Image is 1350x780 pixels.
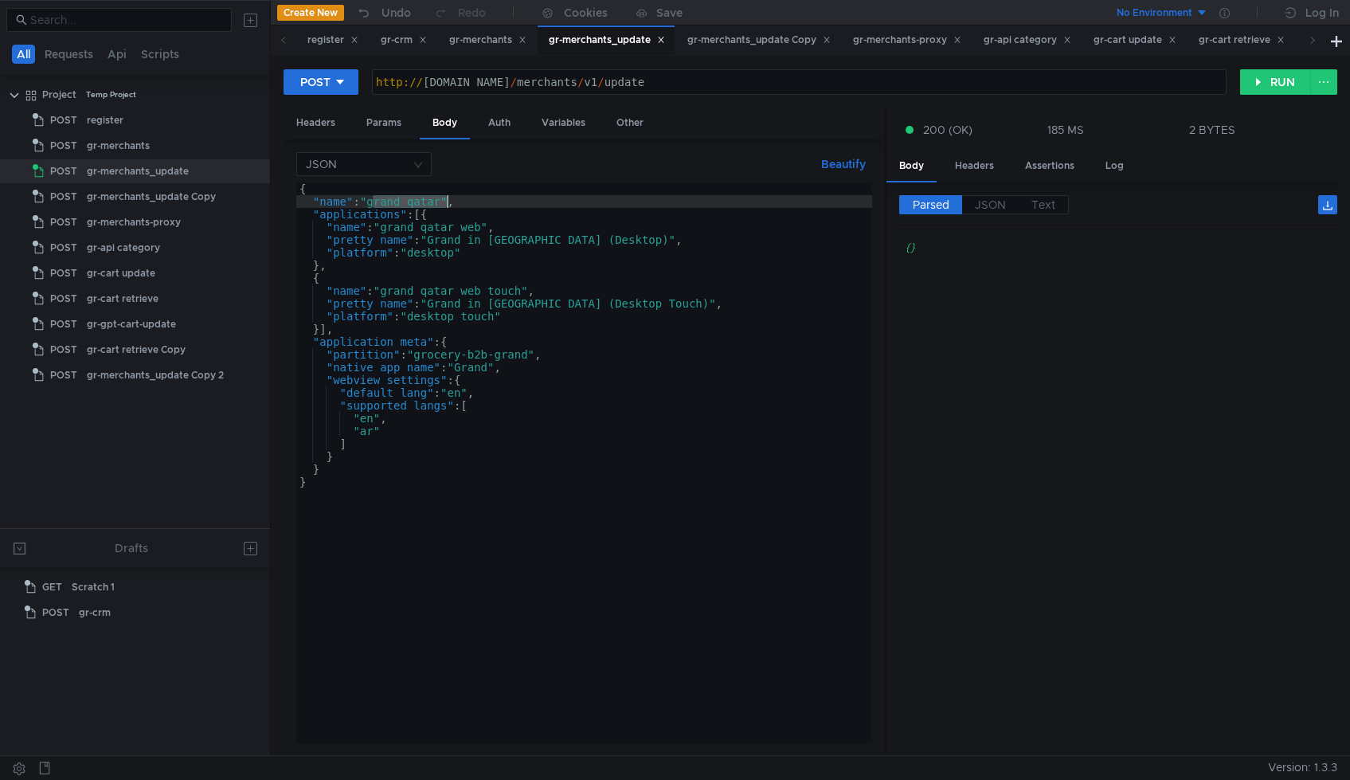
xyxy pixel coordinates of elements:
span: POST [50,261,77,285]
button: Undo [344,1,422,25]
span: POST [42,601,69,625]
div: gr-cart retrieve [1199,32,1285,49]
div: gr-cart update [87,261,155,285]
div: gr-merchants_update [549,32,665,49]
button: Scripts [136,45,184,64]
div: gr-merchants-proxy [853,32,961,49]
div: Log [1093,151,1137,181]
div: Project [42,83,76,107]
div: Redo [458,3,486,22]
div: 185 MS [1047,123,1084,137]
div: No Environment [1117,6,1192,21]
div: Cookies [564,3,608,22]
span: POST [50,287,77,311]
div: Log In [1305,3,1339,22]
span: POST [50,159,77,183]
button: All [12,45,35,64]
input: Search... [30,11,222,29]
button: Requests [40,45,98,64]
button: POST [284,69,358,95]
div: gr-merchants_update [87,159,189,183]
div: gr-api category [984,32,1071,49]
div: {} [906,238,1315,256]
span: POST [50,363,77,387]
div: gr-crm [79,601,111,625]
div: Body [420,108,470,139]
div: register [307,32,358,49]
div: POST [300,73,331,91]
div: gr-cart retrieve Copy [87,338,186,362]
div: gr-merchants_update Copy [687,32,831,49]
div: gr-merchants-proxy [87,210,181,234]
span: POST [50,185,77,209]
span: POST [50,108,77,132]
div: 2 BYTES [1189,123,1235,137]
span: Parsed [913,198,949,212]
div: gr-cart update [1094,32,1176,49]
div: gr-merchants_update Copy [87,185,216,209]
div: Headers [942,151,1007,181]
span: POST [50,210,77,234]
div: Auth [475,108,523,138]
div: Temp Project [86,83,136,107]
div: Drafts [115,539,148,558]
button: RUN [1240,69,1311,95]
div: Headers [284,108,348,138]
div: gr-merchants [449,32,526,49]
div: Undo [382,3,411,22]
div: Body [886,151,937,182]
div: Variables [529,108,598,138]
div: Other [604,108,656,138]
div: register [87,108,123,132]
span: POST [50,134,77,158]
span: Version: 1.3.3 [1268,756,1337,779]
span: Text [1031,198,1055,212]
div: gr-crm [381,32,427,49]
div: gr-api category [87,236,160,260]
span: POST [50,312,77,336]
div: gr-cart retrieve [87,287,158,311]
button: Beautify [815,155,872,174]
span: JSON [975,198,1006,212]
div: Scratch 1 [72,575,115,599]
div: gr-merchants_update Copy 2 [87,363,224,387]
button: Api [103,45,131,64]
div: gr-gpt-cart-update [87,312,176,336]
button: Create New [277,5,344,21]
div: Save [656,7,683,18]
span: POST [50,338,77,362]
span: POST [50,236,77,260]
button: Redo [422,1,497,25]
span: GET [42,575,62,599]
span: 200 (OK) [923,121,972,139]
div: gr-merchants [87,134,150,158]
div: Params [354,108,414,138]
div: Assertions [1012,151,1087,181]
